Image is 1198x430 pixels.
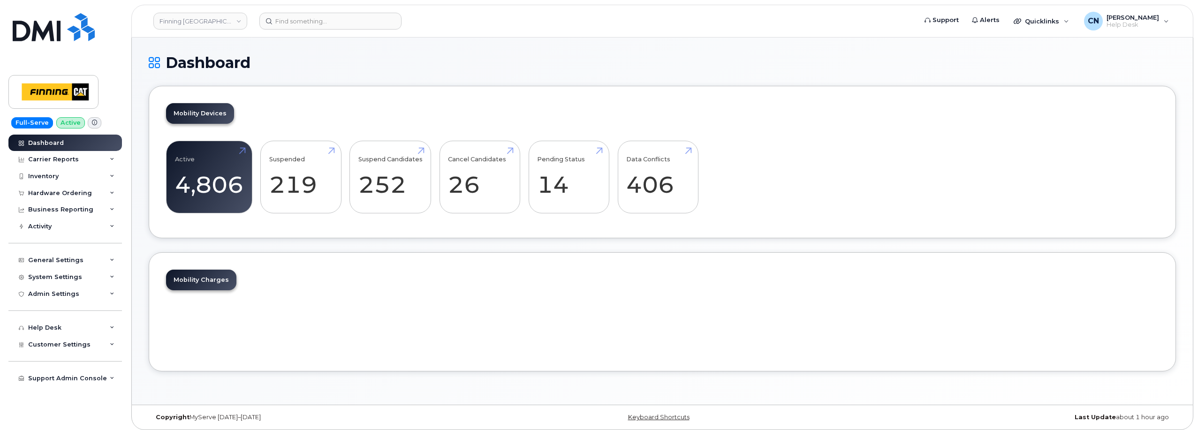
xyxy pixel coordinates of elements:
a: Suspended 219 [269,146,333,208]
strong: Copyright [156,414,190,421]
a: Cancel Candidates 26 [448,146,511,208]
a: Suspend Candidates 252 [358,146,423,208]
a: Mobility Devices [166,103,234,124]
h1: Dashboard [149,54,1176,71]
div: MyServe [DATE]–[DATE] [149,414,491,421]
strong: Last Update [1075,414,1116,421]
a: Data Conflicts 406 [626,146,690,208]
a: Keyboard Shortcuts [628,414,690,421]
a: Pending Status 14 [537,146,600,208]
a: Active 4,806 [175,146,243,208]
a: Mobility Charges [166,270,236,290]
div: about 1 hour ago [834,414,1176,421]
